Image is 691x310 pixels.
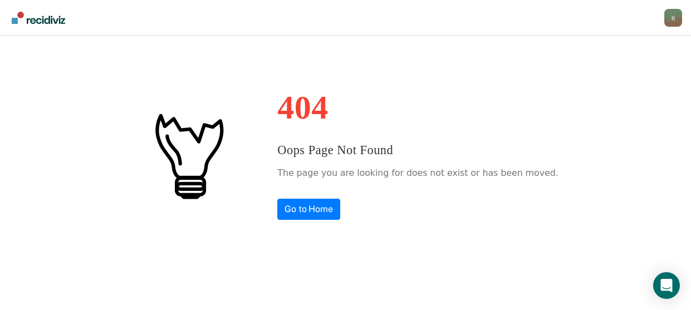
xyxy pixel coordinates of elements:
a: Go to Home [277,199,340,220]
img: Recidiviz [12,12,65,24]
button: Profile dropdown button [664,9,682,27]
img: # [133,100,244,211]
h3: Oops Page Not Found [277,141,558,160]
div: I ( [664,9,682,27]
p: The page you are looking for does not exist or has been moved. [277,165,558,181]
div: Open Intercom Messenger [653,272,680,299]
h1: 404 [277,91,558,124]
